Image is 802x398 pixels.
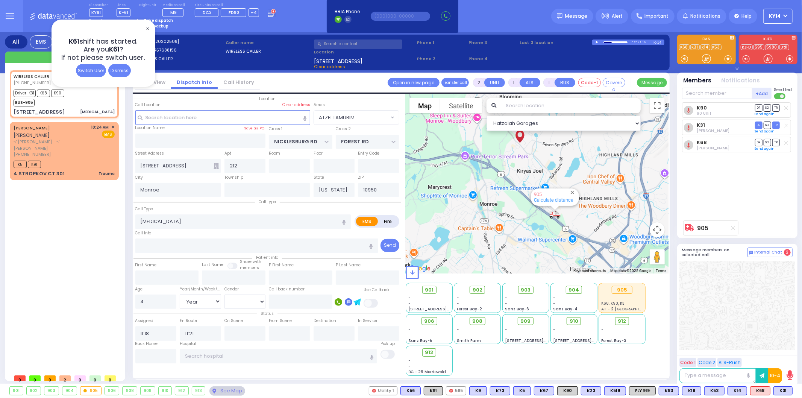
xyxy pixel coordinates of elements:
span: SO [764,122,771,129]
span: - [553,295,555,301]
span: Sanz Bay-6 [505,306,529,312]
div: 904 [62,387,77,395]
span: FD90 [229,9,240,15]
span: 908 [472,317,482,325]
label: WIRELESS CALLER [226,48,311,55]
a: Calculate distance [534,197,573,203]
span: ✕ [144,24,150,33]
a: Send again [755,112,775,116]
span: - [505,327,507,332]
label: Call Info [135,230,152,236]
span: Driver-K31 [14,90,36,97]
div: K73 [490,386,510,395]
span: - [553,332,555,338]
a: Send again [755,146,775,151]
label: Medic on call [162,3,186,8]
span: 0 [44,375,56,381]
button: Code 2 [697,358,716,367]
div: 909 [141,387,155,395]
span: K91 [28,161,41,168]
button: Code 1 [679,358,696,367]
a: 595 [753,44,764,50]
div: 4 STROPKOV CT 301 [14,170,65,178]
div: K91 [424,386,443,395]
a: Dispatch info [171,79,218,86]
img: red-radio-icon.svg [449,389,453,393]
div: BLS [704,386,725,395]
div: BLS [534,386,554,395]
a: K31 [697,122,705,128]
span: 0 [29,375,41,381]
div: 1:16 [640,38,646,47]
span: Other building occupants [214,163,219,169]
span: Patient info [252,255,282,260]
button: Show street map [409,98,440,113]
a: K31 [690,44,700,50]
div: BLS [513,386,531,395]
span: Sanz Bay-5 [409,338,433,343]
span: [PERSON_NAME] [14,132,50,138]
label: Save as POI [244,126,265,131]
label: Lines [117,3,130,8]
div: K31 [773,386,793,395]
span: - [505,295,507,301]
div: 910 [159,387,172,395]
span: K61 [69,37,79,46]
label: Pick up [381,341,395,347]
label: ZIP [358,175,364,181]
span: - [409,332,411,338]
span: 2 [784,249,791,256]
div: 901 [10,387,23,395]
span: 0 [74,375,86,381]
label: Entry Code [358,150,379,156]
span: Phone 3 [468,39,517,46]
span: - [505,301,507,306]
div: 905 [612,286,632,294]
img: Google [408,264,432,273]
span: ATZEI TAMURIM [314,110,399,125]
label: P Last Name [336,262,361,268]
div: K23 [581,386,601,395]
button: Send [381,239,399,252]
span: 8457688156 [151,47,177,53]
span: 913 [425,349,434,356]
span: [PHONE_NUMBER] [14,151,51,157]
strong: Take dispatch [144,18,173,23]
div: Utility 1 [369,386,397,395]
input: Search a contact [314,39,402,49]
label: Apt [224,150,231,156]
label: Gender [224,286,239,292]
div: 595 [446,386,466,395]
span: - [409,358,411,363]
a: K68 [697,140,707,145]
label: Fire units on call [195,3,259,8]
a: 905 [534,191,542,197]
span: 904 [569,286,579,294]
button: ALS-Rush [717,358,742,367]
button: BUS [555,78,575,87]
span: Status [257,311,277,316]
span: DR [755,122,763,129]
div: K56 [400,386,421,395]
a: 5980 [765,44,779,50]
div: 902 [27,387,41,395]
div: ALS [750,386,770,395]
div: See map [209,386,245,396]
span: Clear address [314,64,345,70]
span: 2 [59,375,71,381]
span: TR [772,139,780,146]
div: 908 [123,387,137,395]
span: DR [755,104,763,111]
span: Phone 4 [468,56,517,62]
label: First Name [135,262,157,268]
div: K519 [604,386,626,395]
span: BUS-905 [14,99,35,106]
button: Toggle fullscreen view [650,98,665,113]
span: Message [565,12,588,20]
label: Age [135,286,143,292]
span: - [409,295,411,301]
div: Dismiss [108,64,131,77]
span: Isaac Herskovits [697,145,729,151]
label: Call Location [135,102,161,108]
button: Transfer call [441,78,469,87]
